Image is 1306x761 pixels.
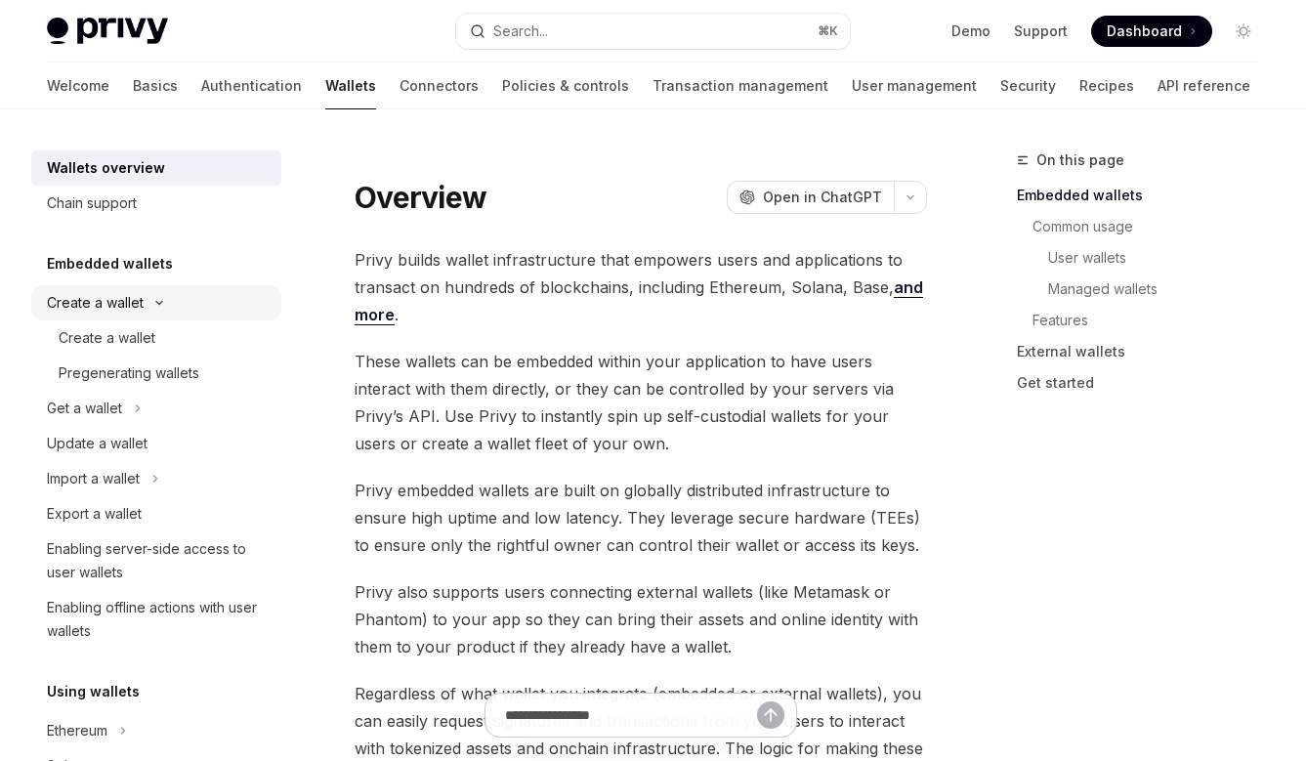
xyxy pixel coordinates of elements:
a: User management [852,63,977,109]
div: Wallets overview [47,156,165,180]
button: Open in ChatGPT [727,181,894,214]
button: Send message [757,701,784,729]
span: Privy builds wallet infrastructure that empowers users and applications to transact on hundreds o... [355,246,927,328]
div: Update a wallet [47,432,147,455]
span: On this page [1036,148,1124,172]
a: Update a wallet [31,426,281,461]
a: User wallets [1048,242,1275,274]
span: Open in ChatGPT [763,188,882,207]
a: Policies & controls [502,63,629,109]
div: Export a wallet [47,502,142,526]
button: Search...⌘K [456,14,850,49]
a: Chain support [31,186,281,221]
h5: Using wallets [47,680,140,703]
a: Features [1032,305,1275,336]
a: Connectors [400,63,479,109]
a: Enabling offline actions with user wallets [31,590,281,649]
div: Enabling server-side access to user wallets [47,537,270,584]
a: API reference [1158,63,1250,109]
a: Wallets [325,63,376,109]
div: Chain support [47,191,137,215]
a: Authentication [201,63,302,109]
div: Enabling offline actions with user wallets [47,596,270,643]
div: Create a wallet [59,326,155,350]
a: Export a wallet [31,496,281,531]
span: ⌘ K [818,23,838,39]
a: Get started [1017,367,1275,399]
div: Pregenerating wallets [59,361,199,385]
a: Enabling server-side access to user wallets [31,531,281,590]
a: Recipes [1079,63,1134,109]
span: Dashboard [1107,21,1182,41]
a: Dashboard [1091,16,1212,47]
a: Security [1000,63,1056,109]
button: Toggle dark mode [1228,16,1259,47]
a: External wallets [1017,336,1275,367]
span: These wallets can be embedded within your application to have users interact with them directly, ... [355,348,927,457]
a: Embedded wallets [1017,180,1275,211]
a: Demo [951,21,990,41]
a: Pregenerating wallets [31,356,281,391]
a: Support [1014,21,1068,41]
a: Managed wallets [1048,274,1275,305]
div: Search... [493,20,548,43]
h1: Overview [355,180,486,215]
a: Transaction management [653,63,828,109]
div: Create a wallet [47,291,144,315]
h5: Embedded wallets [47,252,173,275]
a: Basics [133,63,178,109]
span: Privy embedded wallets are built on globally distributed infrastructure to ensure high uptime and... [355,477,927,559]
div: Ethereum [47,719,107,742]
span: Privy also supports users connecting external wallets (like Metamask or Phantom) to your app so t... [355,578,927,660]
div: Import a wallet [47,467,140,490]
a: Common usage [1032,211,1275,242]
a: Welcome [47,63,109,109]
a: Wallets overview [31,150,281,186]
div: Get a wallet [47,397,122,420]
img: light logo [47,18,168,45]
a: Create a wallet [31,320,281,356]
